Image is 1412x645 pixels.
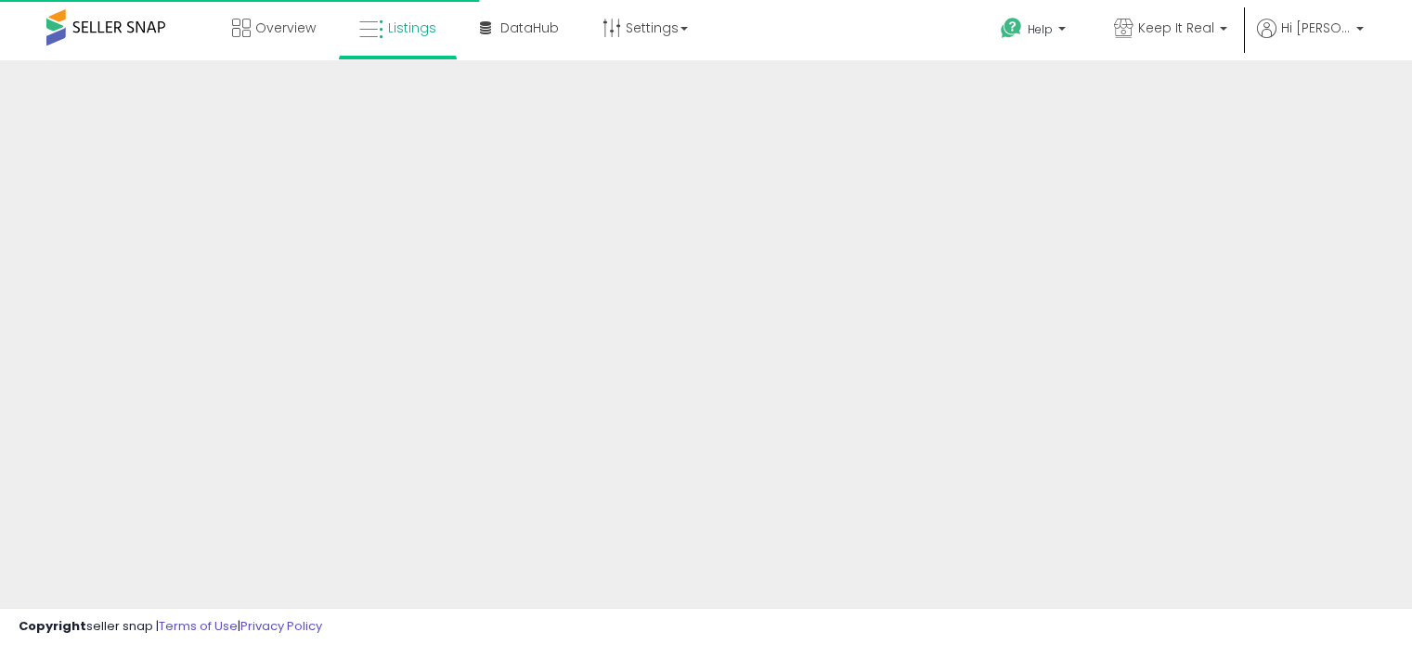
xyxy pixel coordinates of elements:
[1257,19,1364,60] a: Hi [PERSON_NAME]
[240,617,322,635] a: Privacy Policy
[1000,17,1023,40] i: Get Help
[1028,21,1053,37] span: Help
[986,3,1084,60] a: Help
[1138,19,1214,37] span: Keep It Real
[19,618,322,636] div: seller snap | |
[19,617,86,635] strong: Copyright
[159,617,238,635] a: Terms of Use
[1281,19,1351,37] span: Hi [PERSON_NAME]
[255,19,316,37] span: Overview
[388,19,436,37] span: Listings
[500,19,559,37] span: DataHub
